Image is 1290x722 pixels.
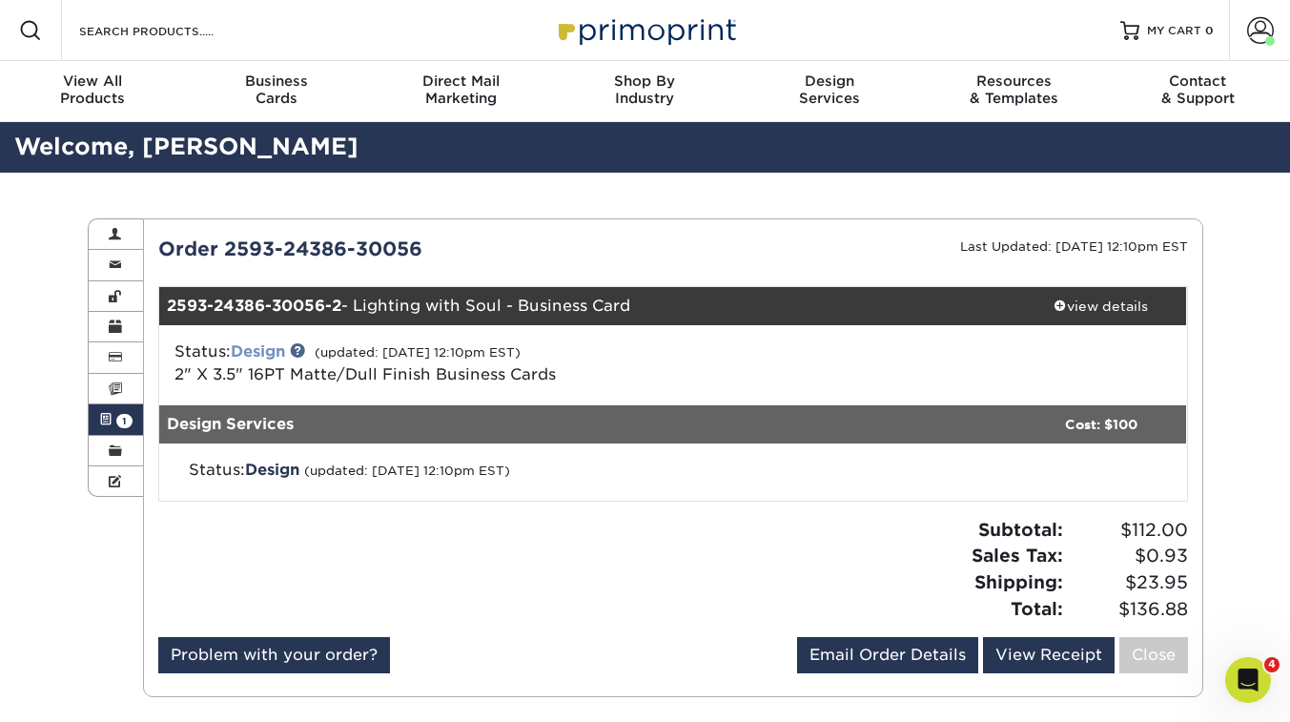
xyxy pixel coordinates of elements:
span: $23.95 [1069,569,1188,596]
iframe: Intercom live chat [1225,657,1271,703]
span: 1 [116,414,133,428]
a: Email Order Details [797,637,978,673]
span: 0 [1205,24,1214,37]
div: & Support [1106,72,1290,107]
small: (updated: [DATE] 12:10pm EST) [315,345,521,360]
a: DesignServices [737,61,921,122]
span: Design [737,72,921,90]
div: Services [737,72,921,107]
span: Contact [1106,72,1290,90]
span: 4 [1264,657,1280,672]
div: - Lighting with Soul - Business Card [159,287,1015,325]
iframe: Google Customer Reviews [5,664,162,715]
a: 2" X 3.5" 16PT Matte/Dull Finish Business Cards [174,365,556,383]
span: Resources [921,72,1105,90]
a: Close [1119,637,1188,673]
a: Problem with your order? [158,637,390,673]
span: Design [245,461,299,479]
a: View Receipt [983,637,1115,673]
a: 1 [89,404,144,435]
span: $0.93 [1069,543,1188,569]
a: Contact& Support [1106,61,1290,122]
div: Cards [184,72,368,107]
span: Direct Mail [369,72,553,90]
strong: 2593-24386-30056-2 [167,297,341,315]
strong: Shipping: [974,571,1063,592]
span: $112.00 [1069,517,1188,544]
strong: Total: [1011,598,1063,619]
img: Primoprint [550,10,741,51]
a: Shop ByIndustry [553,61,737,122]
span: $136.88 [1069,596,1188,623]
div: Marketing [369,72,553,107]
strong: Cost: $100 [1065,417,1137,432]
strong: Design Services [167,415,294,433]
div: view details [1015,297,1187,316]
input: SEARCH PRODUCTS..... [77,19,263,42]
a: Resources& Templates [921,61,1105,122]
a: view details [1015,287,1187,325]
strong: Sales Tax: [972,545,1063,566]
div: & Templates [921,72,1105,107]
span: Business [184,72,368,90]
div: Status: [174,459,839,482]
div: Order 2593-24386-30056 [144,235,673,263]
small: Last Updated: [DATE] 12:10pm EST [960,239,1188,254]
a: Direct MailMarketing [369,61,553,122]
small: (updated: [DATE] 12:10pm EST) [304,464,510,478]
span: Shop By [553,72,737,90]
div: Industry [553,72,737,107]
span: MY CART [1147,23,1201,39]
a: BusinessCards [184,61,368,122]
strong: Subtotal: [978,519,1063,540]
a: Design [231,342,285,361]
div: Status: [160,340,844,386]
